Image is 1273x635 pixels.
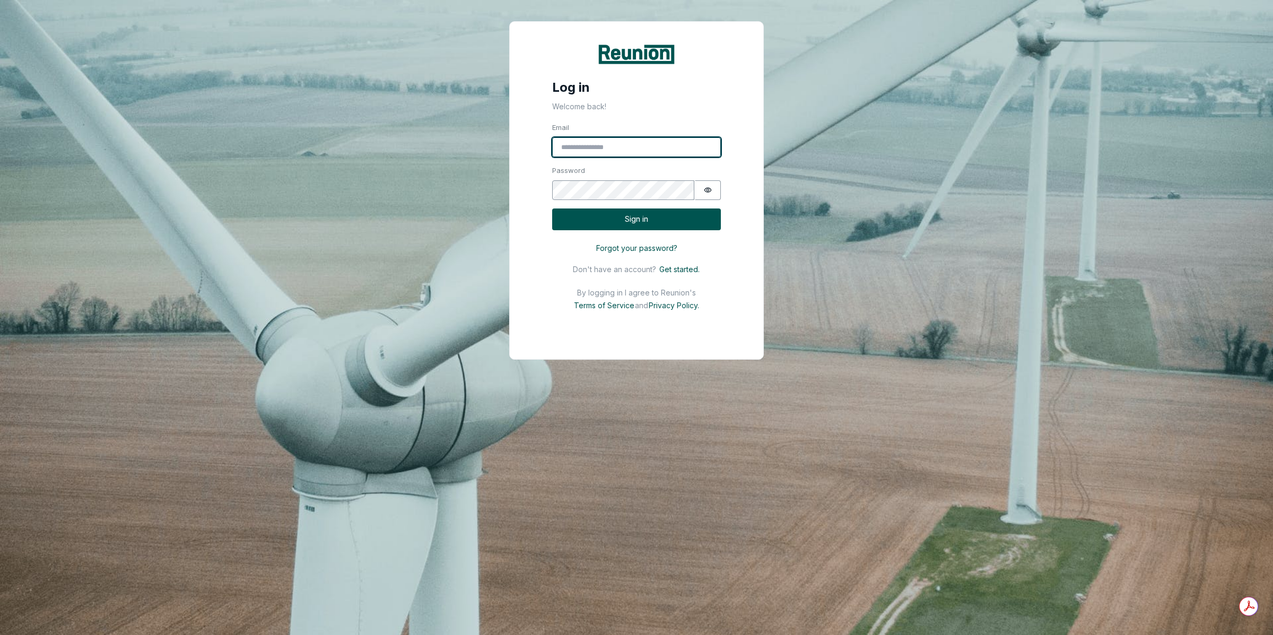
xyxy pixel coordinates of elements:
button: Show password [695,180,721,201]
label: Password [552,166,721,176]
button: Sign in [552,208,721,230]
button: Privacy Policy. [648,299,702,311]
button: Get started. [656,263,700,275]
p: By logging in I agree to Reunion's [577,288,696,297]
img: Reunion [597,43,676,66]
p: Don't have an account? [573,265,656,274]
button: Forgot your password? [552,239,721,257]
button: Terms of Service [571,299,635,311]
p: Welcome back! [510,95,763,112]
label: Email [552,123,721,133]
p: and [635,301,648,310]
h4: Log in [510,69,763,95]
